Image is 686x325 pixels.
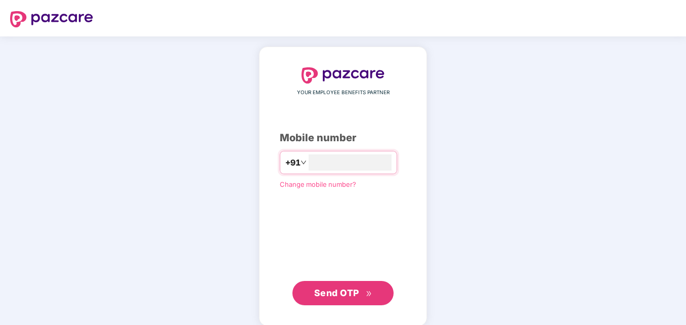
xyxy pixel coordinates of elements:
[10,11,93,27] img: logo
[301,159,307,166] span: down
[366,291,372,297] span: double-right
[280,180,356,188] a: Change mobile number?
[280,130,406,146] div: Mobile number
[314,288,359,298] span: Send OTP
[302,67,384,84] img: logo
[285,156,301,169] span: +91
[297,89,390,97] span: YOUR EMPLOYEE BENEFITS PARTNER
[292,281,394,305] button: Send OTPdouble-right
